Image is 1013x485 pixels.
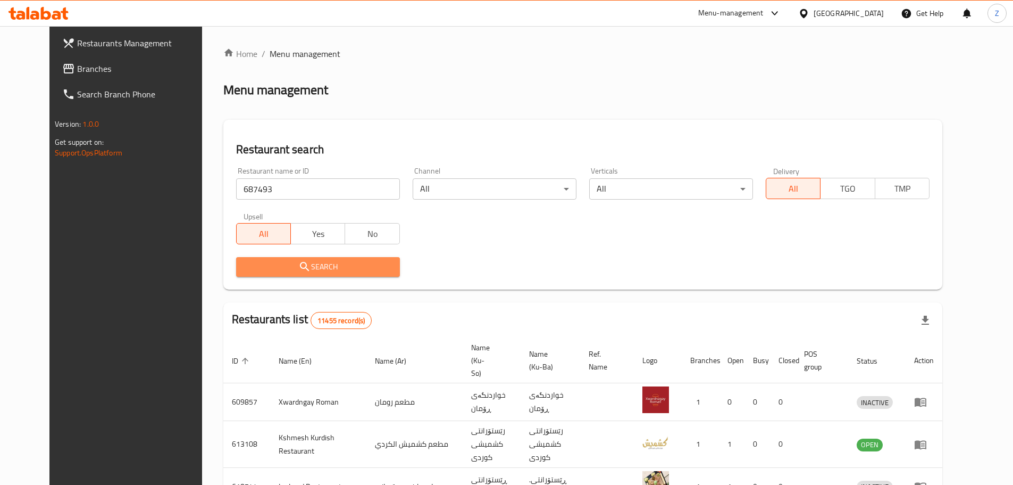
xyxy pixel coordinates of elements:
button: No [345,223,399,244]
div: All [589,178,753,200]
a: Support.OpsPlatform [55,146,122,160]
td: 0 [744,383,770,421]
span: All [241,226,287,242]
span: Name (Ar) [375,355,420,367]
td: 1 [682,383,719,421]
span: Name (En) [279,355,325,367]
span: TGO [825,181,870,196]
th: Action [906,338,942,383]
div: All [413,178,576,200]
div: Menu [914,396,934,408]
td: رێستۆرانتی کشمیشى كوردى [463,421,521,468]
span: ID [232,355,252,367]
button: Yes [290,223,345,244]
td: 609857 [223,383,270,421]
td: مطعم رومان [366,383,463,421]
button: TGO [820,178,875,199]
td: Kshmesh Kurdish Restaurant [270,421,366,468]
input: Search for restaurant name or ID.. [236,178,400,200]
div: Export file [912,308,938,333]
th: Open [719,338,744,383]
button: TMP [875,178,930,199]
span: Get support on: [55,135,104,149]
div: Menu [914,438,934,451]
button: All [766,178,821,199]
th: Busy [744,338,770,383]
a: Home [223,47,257,60]
label: Upsell [244,212,263,220]
span: Name (Ku-So) [471,341,508,380]
li: / [262,47,265,60]
span: Search Branch Phone [77,88,210,101]
span: TMP [880,181,925,196]
span: 1.0.0 [82,117,99,131]
span: No [349,226,395,242]
label: Delivery [773,167,800,175]
h2: Restaurant search [236,142,930,158]
div: [GEOGRAPHIC_DATA] [814,7,884,19]
span: OPEN [857,439,883,451]
span: Version: [55,117,81,131]
span: Search [245,260,391,274]
td: خواردنگەی ڕۆمان [521,383,580,421]
td: خواردنگەی ڕۆمان [463,383,521,421]
th: Closed [770,338,796,383]
td: 0 [770,383,796,421]
span: All [771,181,816,196]
span: Yes [295,226,341,242]
img: Xwardngay Roman [642,387,669,413]
td: 0 [719,383,744,421]
a: Search Branch Phone [54,81,219,107]
h2: Restaurants list [232,311,372,329]
th: Logo [634,338,682,383]
div: Menu-management [698,7,764,20]
span: Menu management [270,47,340,60]
span: Restaurants Management [77,37,210,50]
span: Ref. Name [589,348,621,373]
td: Xwardngay Roman [270,383,366,421]
td: 0 [770,421,796,468]
th: Branches [682,338,719,383]
td: رێستۆرانتی کشمیشى كوردى [521,421,580,468]
td: مطعم كشميش الكردي [366,421,463,468]
nav: breadcrumb [223,47,942,60]
a: Restaurants Management [54,30,219,56]
span: Name (Ku-Ba) [529,348,567,373]
td: 1 [719,421,744,468]
img: Kshmesh Kurdish Restaurant [642,429,669,456]
td: 613108 [223,421,270,468]
div: Total records count [311,312,372,329]
span: POS group [804,348,835,373]
span: Z [995,7,999,19]
button: Search [236,257,400,277]
span: 11455 record(s) [311,316,371,326]
td: 0 [744,421,770,468]
h2: Menu management [223,81,328,98]
button: All [236,223,291,244]
span: Branches [77,62,210,75]
td: 1 [682,421,719,468]
span: INACTIVE [857,397,893,409]
a: Branches [54,56,219,81]
span: Status [857,355,891,367]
